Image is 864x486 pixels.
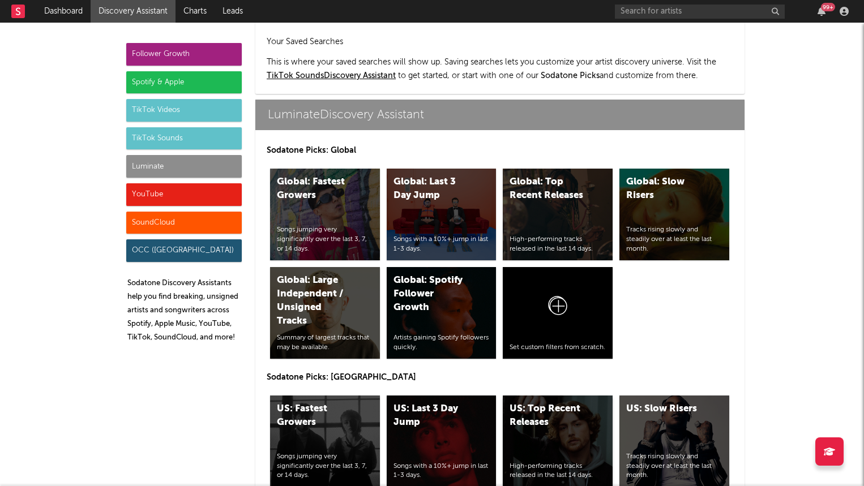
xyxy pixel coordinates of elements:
div: Global: Last 3 Day Jump [393,175,471,203]
div: Global: Fastest Growers [277,175,354,203]
div: Spotify & Apple [126,71,242,94]
div: Global: Spotify Follower Growth [393,274,471,315]
div: Songs jumping very significantly over the last 3, 7, or 14 days. [277,452,373,480]
div: US: Slow Risers [626,402,703,416]
div: SoundCloud [126,212,242,234]
p: This is where your saved searches will show up. Saving searches lets you customize your artist di... [267,55,733,83]
div: Artists gaining Spotify followers quickly. [393,333,490,352]
p: Sodatone Discovery Assistants help you find breaking, unsigned artists and songwriters across Spo... [127,277,242,345]
div: Global: Top Recent Releases [510,175,587,203]
div: Luminate [126,155,242,178]
p: Sodatone Picks: Global [267,144,733,157]
div: Global: Large Independent / Unsigned Tracks [277,274,354,328]
p: Sodatone Picks: [GEOGRAPHIC_DATA] [267,371,733,384]
div: Songs with a 10%+ jump in last 1-3 days. [393,235,490,254]
div: Set custom filters from scratch. [510,343,606,352]
div: Global: Slow Risers [626,175,703,203]
div: OCC ([GEOGRAPHIC_DATA]) [126,239,242,262]
a: LuminateDiscovery Assistant [255,100,745,130]
div: High-performing tracks released in the last 14 days. [510,462,606,481]
a: Global: Top Recent ReleasesHigh-performing tracks released in the last 14 days. [503,169,613,260]
div: TikTok Videos [126,99,242,122]
span: Sodatone Picks [541,72,600,80]
a: Global: Large Independent / Unsigned TracksSummary of largest tracks that may be available. [270,267,380,359]
a: Global: Last 3 Day JumpSongs with a 10%+ jump in last 1-3 days. [387,169,497,260]
a: TikTok SoundsDiscovery Assistant [267,72,396,80]
h2: Your Saved Searches [267,35,733,49]
div: Songs with a 10%+ jump in last 1-3 days. [393,462,490,481]
div: Tracks rising slowly and steadily over at least the last month. [626,452,722,480]
a: Set custom filters from scratch. [503,267,613,359]
button: 99+ [818,7,825,16]
div: Summary of largest tracks that may be available. [277,333,373,352]
div: TikTok Sounds [126,127,242,150]
div: US: Last 3 Day Jump [393,402,471,429]
div: Tracks rising slowly and steadily over at least the last month. [626,225,722,253]
div: YouTube [126,183,242,206]
div: High-performing tracks released in the last 14 days. [510,235,606,254]
input: Search for artists [615,5,785,19]
div: Songs jumping very significantly over the last 3, 7, or 14 days. [277,225,373,253]
div: 99 + [821,3,835,11]
a: Global: Spotify Follower GrowthArtists gaining Spotify followers quickly. [387,267,497,359]
div: US: Top Recent Releases [510,402,587,429]
div: Follower Growth [126,43,242,66]
a: Global: Slow RisersTracks rising slowly and steadily over at least the last month. [619,169,729,260]
a: Global: Fastest GrowersSongs jumping very significantly over the last 3, 7, or 14 days. [270,169,380,260]
div: US: Fastest Growers [277,402,354,429]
